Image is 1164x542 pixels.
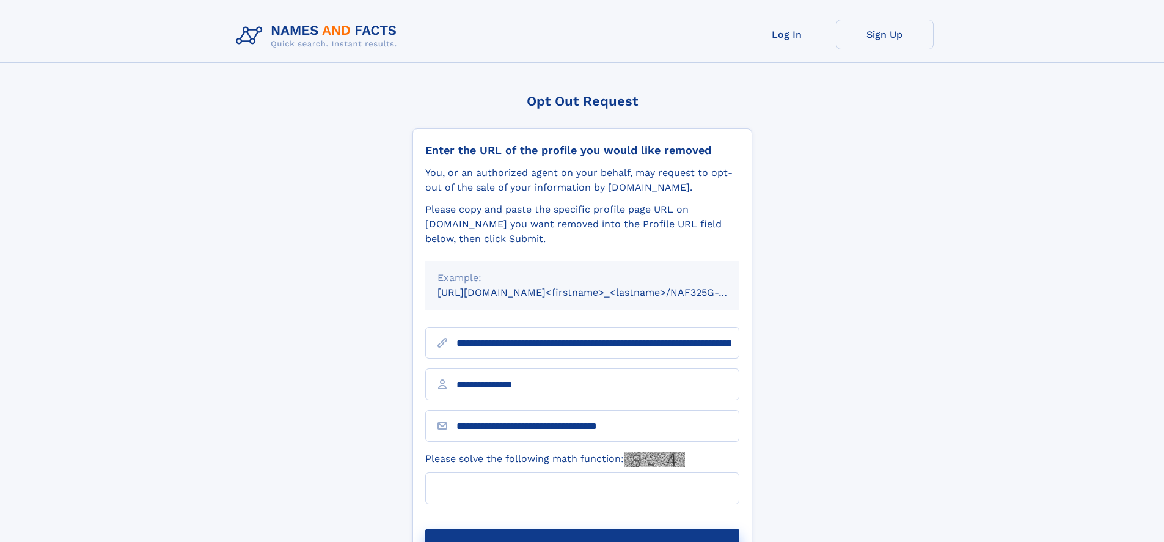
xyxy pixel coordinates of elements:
[425,144,739,157] div: Enter the URL of the profile you would like removed
[437,287,763,298] small: [URL][DOMAIN_NAME]<firstname>_<lastname>/NAF325G-xxxxxxxx
[437,271,727,285] div: Example:
[425,166,739,195] div: You, or an authorized agent on your behalf, may request to opt-out of the sale of your informatio...
[738,20,836,49] a: Log In
[425,202,739,246] div: Please copy and paste the specific profile page URL on [DOMAIN_NAME] you want removed into the Pr...
[231,20,407,53] img: Logo Names and Facts
[836,20,934,49] a: Sign Up
[412,93,752,109] div: Opt Out Request
[425,452,685,467] label: Please solve the following math function:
